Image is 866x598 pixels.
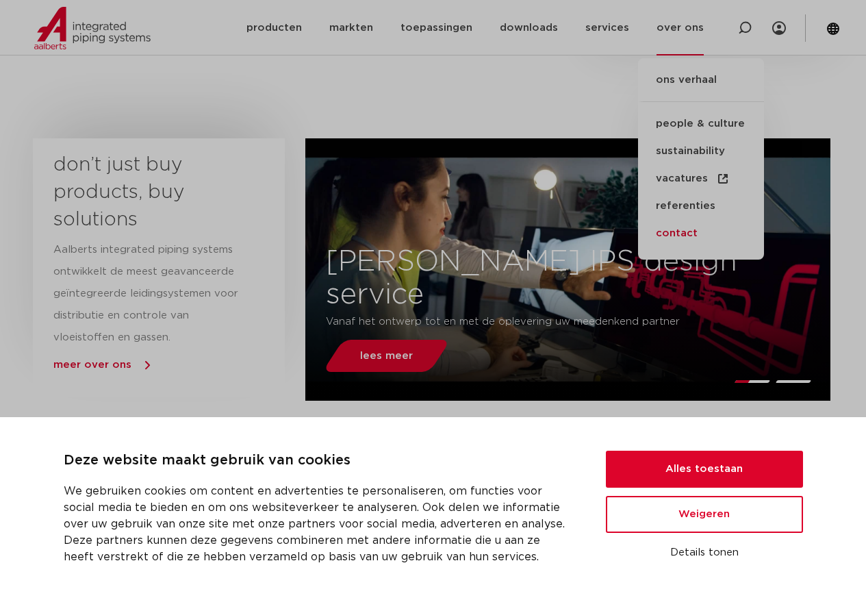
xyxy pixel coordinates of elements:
h3: [PERSON_NAME] IPS design service [305,245,830,311]
p: Deze website maakt gebruik van cookies [64,450,573,472]
a: vacatures [638,165,764,192]
button: Alles toestaan [606,451,803,488]
li: Page dot 1 [734,380,770,383]
p: Vanaf het ontwerp tot en met de oplevering uw meedenkend partner [326,311,728,333]
p: We gebruiken cookies om content en advertenties te personaliseren, om functies voor social media ... [64,483,573,565]
li: Page dot 2 [775,380,811,383]
a: ons verhaal [638,72,764,102]
a: meer over ons [53,360,131,370]
span: lees meer [360,351,413,361]
a: contact [638,220,764,247]
h3: don’t just buy products, buy solutions [53,151,240,234]
p: Aalberts integrated piping systems ontwikkelt de meest geavanceerde geïntegreerde leidingsystemen... [53,239,240,349]
a: referenties [638,192,764,220]
a: people & culture [638,110,764,138]
button: Weigeren [606,496,803,533]
a: lees meer [322,340,451,372]
a: sustainability [638,138,764,165]
button: Details tonen [606,541,803,564]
